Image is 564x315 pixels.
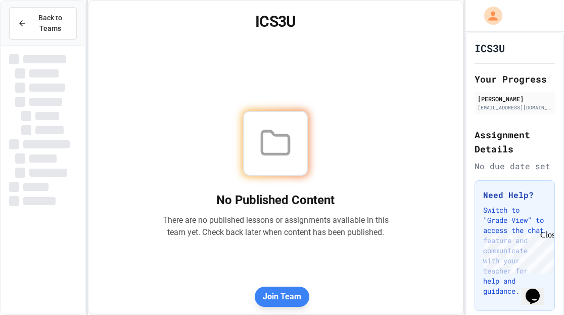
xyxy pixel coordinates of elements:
div: Chat with us now!Close [4,4,70,64]
h3: Need Help? [483,189,546,201]
h2: Your Progress [475,72,555,86]
div: [PERSON_NAME] [478,94,552,103]
h1: ICS3U [101,13,451,31]
iframe: chat widget [522,274,554,305]
h1: ICS3U [475,41,505,55]
iframe: chat widget [480,230,554,273]
div: [EMAIL_ADDRESS][DOMAIN_NAME] [478,104,552,111]
h2: No Published Content [162,192,389,208]
span: Back to Teams [33,13,68,34]
p: Switch to "Grade View" to access the chat feature and communicate with your teacher for help and ... [483,205,546,296]
button: Join Team [255,287,309,307]
h2: Assignment Details [475,128,555,156]
button: Back to Teams [9,7,77,40]
div: My Account [474,4,505,27]
p: There are no published lessons or assignments available in this team yet. Check back later when c... [162,214,389,239]
div: No due date set [475,160,555,172]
